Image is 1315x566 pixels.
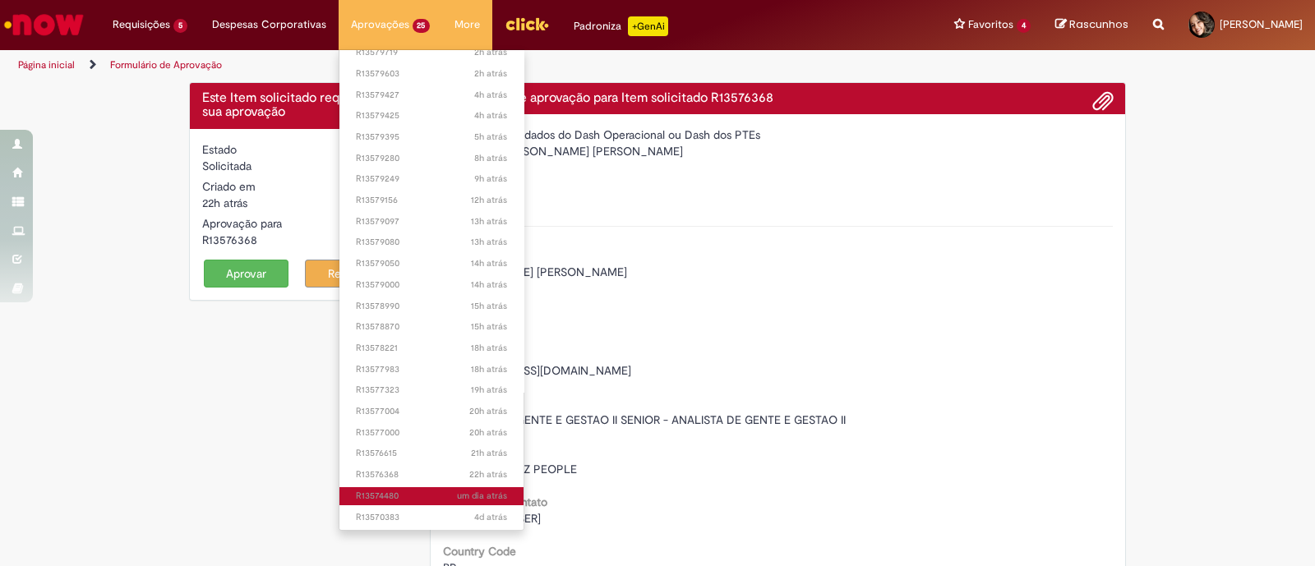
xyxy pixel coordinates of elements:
[351,16,409,33] span: Aprovações
[474,511,507,523] span: 4d atrás
[443,127,1114,143] div: Divergência de dados do Dash Operacional ou Dash dos PTEs
[469,468,507,481] span: 22h atrás
[202,141,237,158] label: Estado
[443,363,631,378] span: [EMAIL_ADDRESS][DOMAIN_NAME]
[339,255,524,273] a: Aberto R13579050 :
[474,109,507,122] span: 4h atrás
[356,89,508,102] span: R13579427
[443,412,846,427] span: ANALISTA DE GENTE E GESTAO II SENIOR - ANALISTA DE GENTE E GESTAO II
[339,403,524,421] a: Aberto R13577004 :
[356,490,508,503] span: R13574480
[356,215,508,228] span: R13579097
[356,320,508,334] span: R13578870
[474,131,507,143] time: 30/09/2025 05:05:28
[339,487,524,505] a: Aberto R13574480 :
[202,232,392,248] div: R13576368
[471,236,507,248] span: 13h atrás
[339,150,524,168] a: Aberto R13579280 :
[474,67,507,80] span: 2h atrás
[305,260,390,288] button: Rejeitar
[356,257,508,270] span: R13579050
[339,381,524,399] a: Aberto R13577323 :
[413,19,431,33] span: 25
[1220,17,1303,31] span: [PERSON_NAME]
[471,278,507,291] span: 14h atrás
[339,86,524,104] a: Aberto R13579427 :
[443,265,627,279] span: [PERSON_NAME] [PERSON_NAME]
[356,405,508,418] span: R13577004
[474,89,507,101] span: 4h atrás
[356,236,508,249] span: R13579080
[339,424,524,442] a: Aberto R13577000 :
[356,46,508,59] span: R13579719
[474,173,507,185] span: 9h atrás
[110,58,222,71] a: Formulário de Aprovação
[356,384,508,397] span: R13577323
[469,468,507,481] time: 29/09/2025 11:54:18
[202,195,392,211] div: 29/09/2025 11:54:18
[356,468,508,481] span: R13576368
[356,426,508,439] span: R13577000
[474,152,507,164] span: 8h atrás
[471,320,507,333] span: 15h atrás
[339,107,524,125] a: Aberto R13579425 :
[356,363,508,376] span: R13577983
[356,511,508,524] span: R13570383
[339,361,524,379] a: Aberto R13577983 :
[339,297,524,315] a: Aberto R13578990 :
[202,196,247,210] span: 22h atrás
[443,544,516,559] b: Country Code
[339,466,524,484] a: Aberto R13576368 :
[202,178,256,195] label: Criado em
[339,128,524,146] a: Aberto R13579395 :
[457,490,507,502] span: um dia atrás
[443,163,1114,180] div: Quantidade 1
[356,109,508,122] span: R13579425
[2,8,86,41] img: ServiceNow
[471,342,507,354] span: 18h atrás
[339,44,524,62] a: Aberto R13579719 :
[356,173,508,186] span: R13579249
[471,194,507,206] span: 12h atrás
[471,447,507,459] time: 29/09/2025 12:34:51
[356,67,508,81] span: R13579603
[339,170,524,188] a: Aberto R13579249 :
[474,173,507,185] time: 30/09/2025 00:36:44
[628,16,668,36] p: +GenAi
[356,152,508,165] span: R13579280
[471,215,507,228] span: 13h atrás
[474,152,507,164] time: 30/09/2025 01:38:09
[12,50,865,81] ul: Trilhas de página
[356,278,508,292] span: R13579000
[204,260,289,288] button: Aprovar
[339,508,524,527] a: Aberto R13570383 :
[505,12,549,36] img: click_logo_yellow_360x200.png
[339,49,525,531] ul: Aprovações
[469,405,507,417] span: 20h atrás
[202,158,392,174] div: Solicitada
[471,300,507,312] span: 15h atrás
[339,233,524,251] a: Aberto R13579080 :
[469,426,507,439] span: 20h atrás
[968,16,1013,33] span: Favoritos
[356,447,508,460] span: R13576615
[1017,19,1031,33] span: 4
[469,405,507,417] time: 29/09/2025 13:49:33
[339,318,524,336] a: Aberto R13578870 :
[474,131,507,143] span: 5h atrás
[1055,17,1128,33] a: Rascunhos
[474,511,507,523] time: 26/09/2025 12:17:42
[443,143,1114,163] div: [PERSON_NAME] [PERSON_NAME]
[202,196,247,210] time: 29/09/2025 11:54:18
[1069,16,1128,32] span: Rascunhos
[339,444,524,462] a: Aberto R13576615 :
[471,278,507,291] time: 29/09/2025 19:35:30
[202,91,392,120] h4: Este Item solicitado requer a sua aprovação
[443,91,1114,106] h4: Solicitação de aprovação para Item solicitado R13576368
[339,339,524,357] a: Aberto R13578221 :
[471,363,507,375] span: 18h atrás
[339,191,524,209] a: Aberto R13579156 :
[471,384,507,396] span: 19h atrás
[471,257,507,269] span: 14h atrás
[212,16,326,33] span: Despesas Corporativas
